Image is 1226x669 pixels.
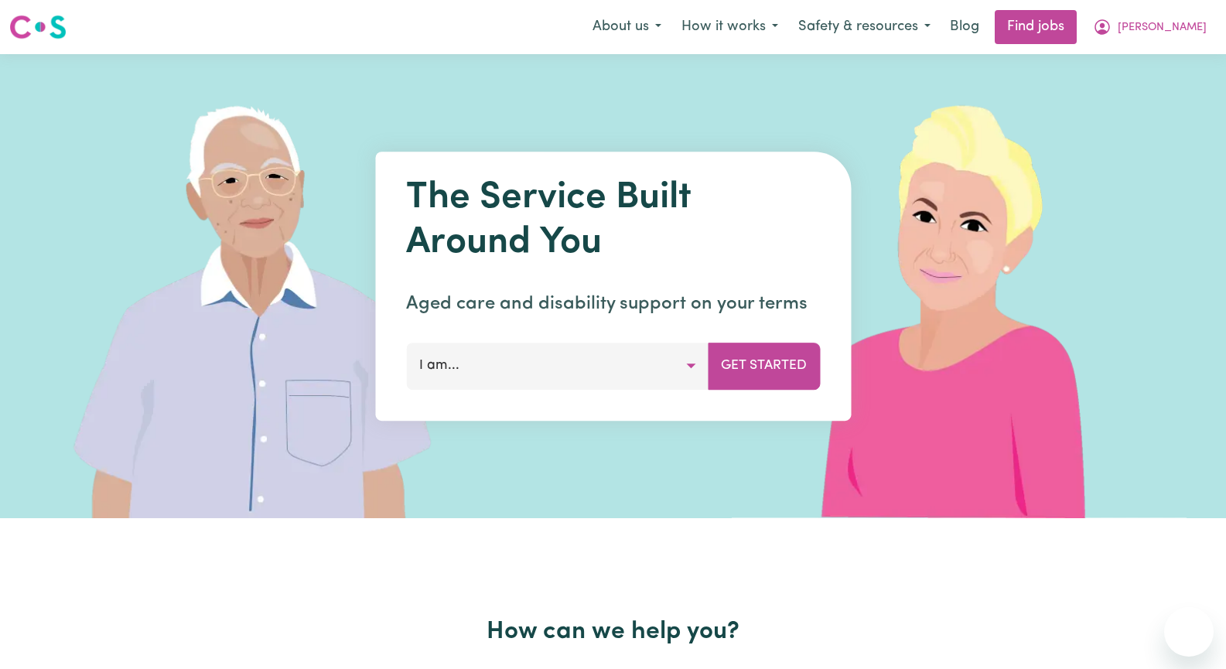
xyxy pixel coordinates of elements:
[406,290,820,318] p: Aged care and disability support on your terms
[1164,607,1214,657] iframe: Button to launch messaging window
[941,10,989,44] a: Blog
[1118,19,1207,36] span: [PERSON_NAME]
[9,9,67,45] a: Careseekers logo
[1083,11,1217,43] button: My Account
[708,343,820,389] button: Get Started
[582,11,671,43] button: About us
[112,617,1115,647] h2: How can we help you?
[671,11,788,43] button: How it works
[9,13,67,41] img: Careseekers logo
[788,11,941,43] button: Safety & resources
[406,343,709,389] button: I am...
[406,176,820,265] h1: The Service Built Around You
[995,10,1077,44] a: Find jobs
